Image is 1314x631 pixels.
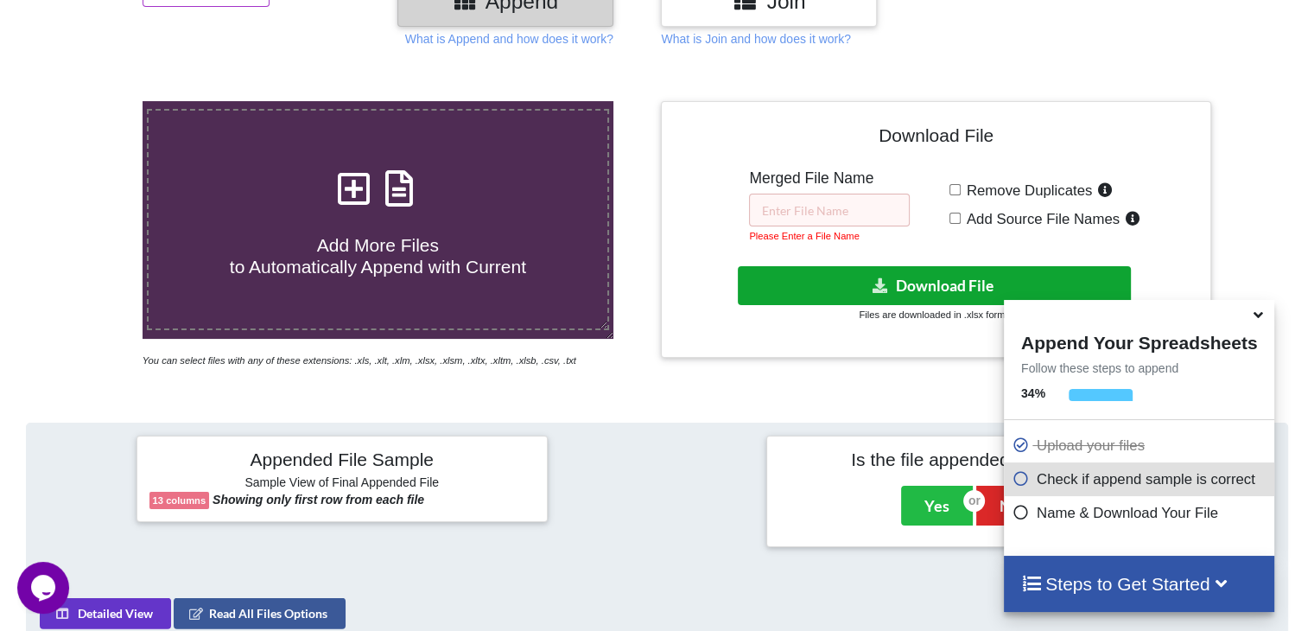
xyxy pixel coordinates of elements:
input: Enter File Name [749,194,910,226]
button: Download File [738,266,1131,305]
span: Add Source File Names [961,211,1120,227]
span: Add More Files to Automatically Append with Current [230,235,526,277]
p: Follow these steps to append [1004,360,1274,377]
i: You can select files with any of these extensions: .xls, .xlt, .xlm, .xlsx, .xlsm, .xltx, .xltm, ... [143,355,576,366]
p: Check if append sample is correct [1012,468,1270,490]
h4: Steps to Get Started [1021,573,1257,595]
b: 34 % [1021,386,1045,400]
h4: Is the file appended correctly? [779,449,1165,470]
button: No [976,486,1044,526]
p: What is Join and how does it work? [661,30,850,48]
h4: Download File [674,114,1197,163]
p: What is Append and how does it work? [405,30,613,48]
small: Files are downloaded in .xlsx format [859,309,1012,320]
small: Please Enter a File Name [749,231,859,241]
h5: Merged File Name [749,169,910,188]
iframe: chat widget [17,562,73,614]
span: Remove Duplicates [961,182,1093,199]
h4: Append Your Spreadsheets [1004,328,1274,354]
b: Showing only first row from each file [213,493,424,507]
h6: Sample View of Final Appended File [149,475,535,493]
button: Read All Files Options [174,598,346,629]
p: Upload your files [1012,435,1270,456]
b: 13 columns [153,495,206,506]
button: Yes [901,486,973,526]
h4: Appended File Sample [149,449,535,473]
p: Name & Download Your File [1012,502,1270,524]
button: Detailed View [40,598,171,629]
